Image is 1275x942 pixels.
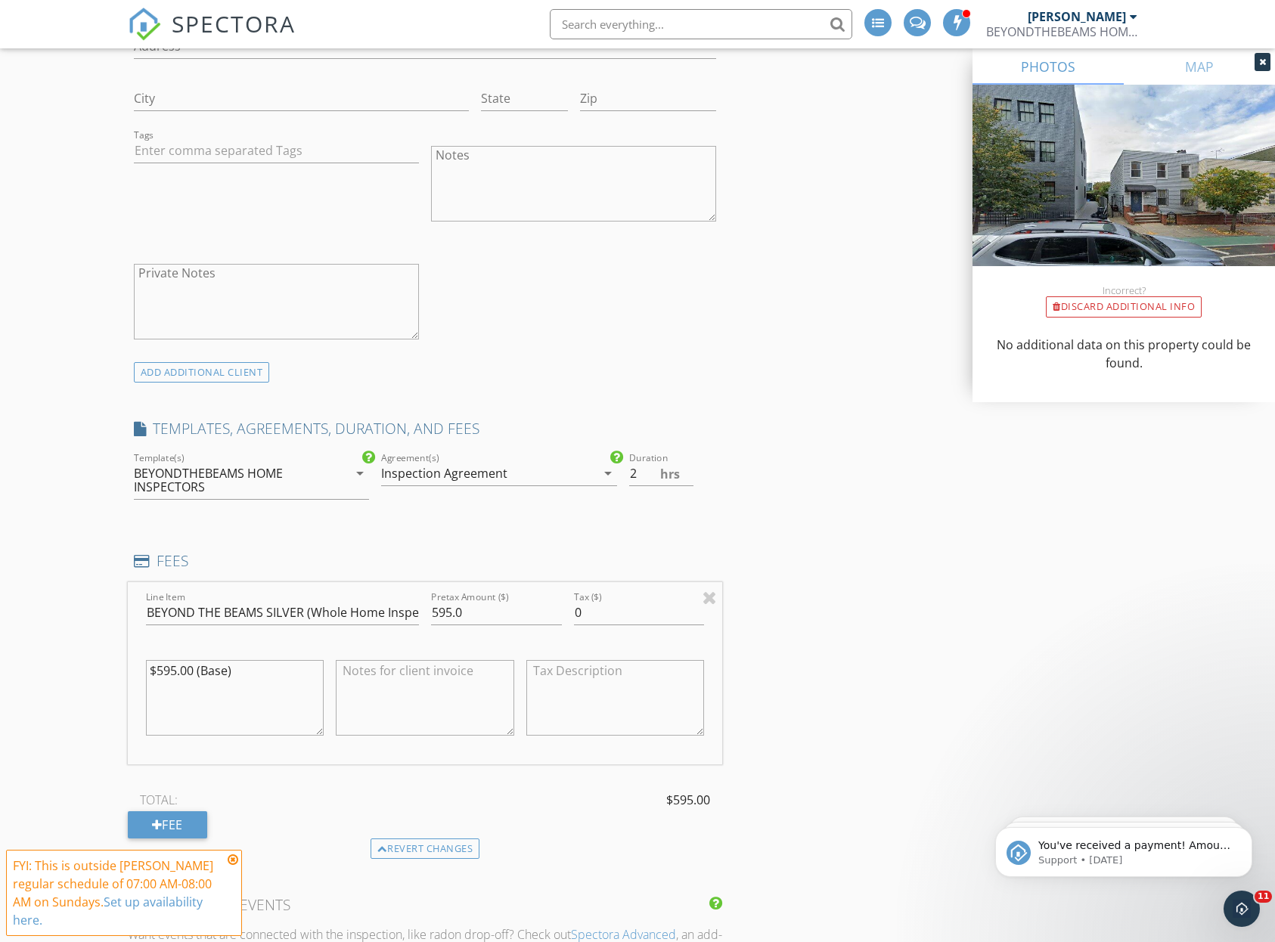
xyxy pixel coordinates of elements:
div: ADD ADDITIONAL client [134,362,270,383]
div: FYI: This is outside [PERSON_NAME] regular schedule of 07:00 AM-08:00 AM on Sundays. [13,857,223,929]
p: Message from Support, sent 1d ago [66,58,261,72]
span: $595.00 [666,791,710,809]
input: Search everything... [550,9,852,39]
input: 0.0 [629,461,693,486]
iframe: Intercom live chat [1224,891,1260,927]
div: Fee [128,811,207,838]
img: streetview [973,85,1275,302]
i: arrow_drop_down [351,464,369,482]
div: Revert changes [371,838,480,860]
div: Inspection Agreement [381,466,507,480]
h4: INSPECTION EVENTS [134,895,717,915]
span: 11 [1255,891,1272,903]
span: You've received a payment! Amount $600.00 Fee $0.00 Net $600.00 Transaction # pi_3SBbVDK7snlDGpRF... [66,44,260,222]
span: hrs [660,468,680,480]
span: TOTAL: [140,791,178,809]
h4: TEMPLATES, AGREEMENTS, DURATION, AND FEES [134,419,717,438]
img: The Best Home Inspection Software - Spectora [128,8,161,41]
div: Discard Additional info [1046,296,1202,318]
h4: FEES [134,551,717,571]
div: BEYONDTHEBEAMS HOME INSPECTORS [986,24,1137,39]
a: MAP [1124,48,1275,85]
a: Set up availability here. [13,894,203,928]
p: No additional data on this property could be found. [991,336,1257,372]
div: BEYONDTHEBEAMS HOME INSPECTORS [134,466,327,494]
div: [PERSON_NAME] [1028,9,1126,24]
span: SPECTORA [172,8,296,39]
iframe: Intercom notifications message [973,795,1275,901]
i: arrow_drop_down [599,464,617,482]
a: PHOTOS [973,48,1124,85]
div: Incorrect? [973,284,1275,296]
a: SPECTORA [128,20,296,52]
